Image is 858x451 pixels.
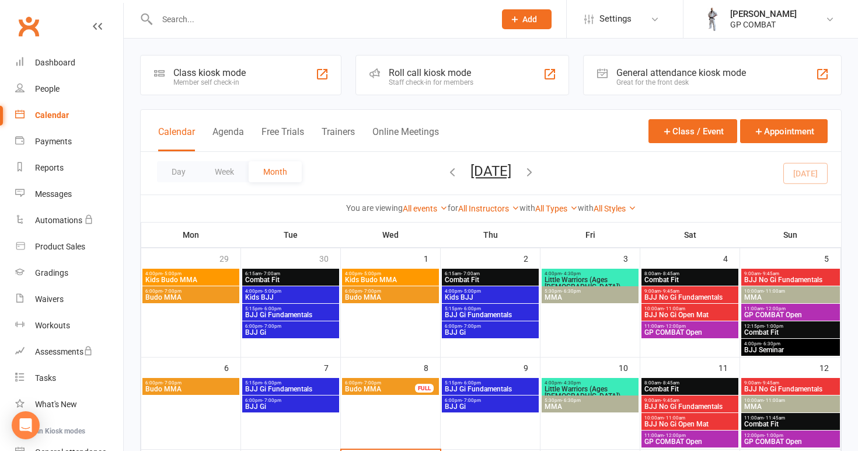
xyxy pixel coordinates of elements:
[14,12,43,41] a: Clubworx
[644,433,736,438] span: 11:00am
[245,380,337,386] span: 5:15pm
[462,380,481,386] span: - 6:00pm
[644,329,736,336] span: GP COMBAT Open
[245,294,337,301] span: Kids BJJ
[544,289,636,294] span: 5:30pm
[719,358,740,377] div: 11
[462,306,481,311] span: - 6:00pm
[744,398,838,403] span: 10:00am
[544,398,636,403] span: 5:30pm
[763,415,785,421] span: - 11:45am
[444,311,536,318] span: BJJ Gi Fundamentals
[15,102,123,129] a: Calendar
[744,324,838,329] span: 12:15pm
[424,248,440,268] div: 1
[661,289,679,294] span: - 9:45am
[644,271,736,276] span: 8:00am
[245,329,337,336] span: BJJ Gi
[616,67,746,78] div: General attendance kiosk mode
[644,289,736,294] span: 9:00am
[245,386,337,393] span: BJJ Gi Fundamentals
[15,313,123,339] a: Workouts
[245,403,337,410] span: BJJ Gi
[15,286,123,313] a: Waivers
[644,398,736,403] span: 9:00am
[462,398,481,403] span: - 7:00pm
[173,78,246,86] div: Member self check-in
[35,163,64,172] div: Reports
[764,324,783,329] span: - 1:00pm
[35,321,70,330] div: Workouts
[458,204,519,213] a: All Instructors
[262,289,281,294] span: - 5:00pm
[744,329,838,336] span: Combat Fit
[15,260,123,286] a: Gradings
[664,306,685,311] span: - 11:00am
[444,329,536,336] span: BJJ Gi
[664,433,686,438] span: - 12:00pm
[661,271,679,276] span: - 8:45am
[261,126,304,151] button: Free Trials
[441,223,540,247] th: Thu
[644,415,736,421] span: 10:00am
[744,341,838,346] span: 4:00pm
[444,380,536,386] span: 5:15pm
[448,203,458,213] strong: for
[35,216,82,225] div: Automations
[561,398,581,403] span: - 6:30pm
[141,223,241,247] th: Mon
[389,78,473,86] div: Staff check-in for members
[535,204,578,213] a: All Types
[744,415,838,421] span: 11:00am
[35,294,64,304] div: Waivers
[261,271,280,276] span: - 7:00am
[145,380,237,386] span: 6:00pm
[403,204,448,213] a: All events
[262,398,281,403] span: - 7:00pm
[15,339,123,365] a: Assessments
[245,324,337,329] span: 6:00pm
[162,380,182,386] span: - 7:00pm
[15,181,123,207] a: Messages
[145,271,237,276] span: 4:00pm
[362,289,381,294] span: - 7:00pm
[561,271,581,276] span: - 4:30pm
[623,248,640,268] div: 3
[145,289,237,294] span: 6:00pm
[644,386,736,393] span: Combat Fit
[522,15,537,24] span: Add
[661,398,679,403] span: - 9:45am
[245,289,337,294] span: 4:00pm
[561,380,581,386] span: - 4:30pm
[763,398,785,403] span: - 11:00am
[415,384,434,393] div: FULL
[664,415,685,421] span: - 11:00am
[35,400,77,409] div: What's New
[15,50,123,76] a: Dashboard
[262,324,281,329] span: - 7:00pm
[761,380,779,386] span: - 9:45am
[644,306,736,311] span: 10:00am
[12,411,40,439] div: Open Intercom Messenger
[594,204,636,213] a: All Styles
[744,289,838,294] span: 10:00am
[730,9,797,19] div: [PERSON_NAME]
[262,380,281,386] span: - 6:00pm
[744,380,838,386] span: 9:00am
[344,386,416,393] span: Budo MMA
[744,433,838,438] span: 12:00pm
[346,203,403,213] strong: You are viewing
[424,358,440,377] div: 8
[723,248,740,268] div: 4
[462,289,481,294] span: - 5:00pm
[744,421,838,428] span: Combat Fit
[15,391,123,418] a: What's New
[744,294,838,301] span: MMA
[158,126,195,151] button: Calendar
[200,161,249,182] button: Week
[462,324,481,329] span: - 7:00pm
[544,403,636,410] span: MMA
[157,161,200,182] button: Day
[212,126,244,151] button: Agenda
[344,380,416,386] span: 6:00pm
